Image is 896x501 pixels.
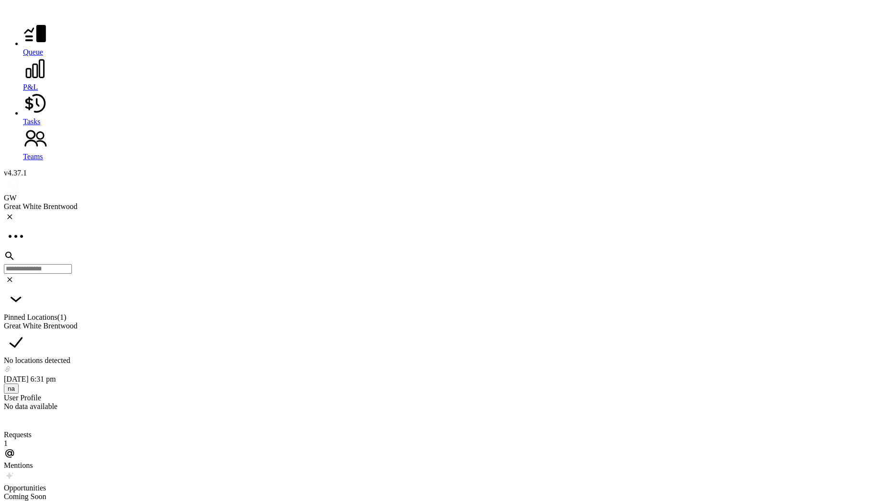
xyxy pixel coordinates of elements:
span: 6 : 31 [31,375,44,383]
span: Queue [23,48,43,56]
div: User Profile [4,394,892,402]
a: Tasks [23,92,892,126]
a: Teams [23,126,892,161]
div: copy link [4,365,892,375]
div: Opportunities [4,484,892,492]
span: No locations detected [4,356,70,364]
div: Coming Soon [4,492,892,501]
div: Great White Brentwood [4,202,892,211]
div: No data available [4,402,892,411]
span: P&L [23,83,38,91]
div: 1 [4,439,892,448]
a: P&L [23,57,892,92]
a: Queue [23,22,892,57]
div: [DATE] [4,375,892,384]
div: Great White Brentwood [4,322,892,330]
div: Mentions [4,461,892,470]
div: Requests [4,431,892,439]
span: Tasks [23,117,40,126]
span: pm [46,375,56,383]
div: Pinned Locations ( 1 ) [4,313,892,322]
div: v 4.37.1 [4,169,892,177]
span: Teams [23,152,43,161]
button: na [4,384,19,394]
div: GW [4,194,892,202]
